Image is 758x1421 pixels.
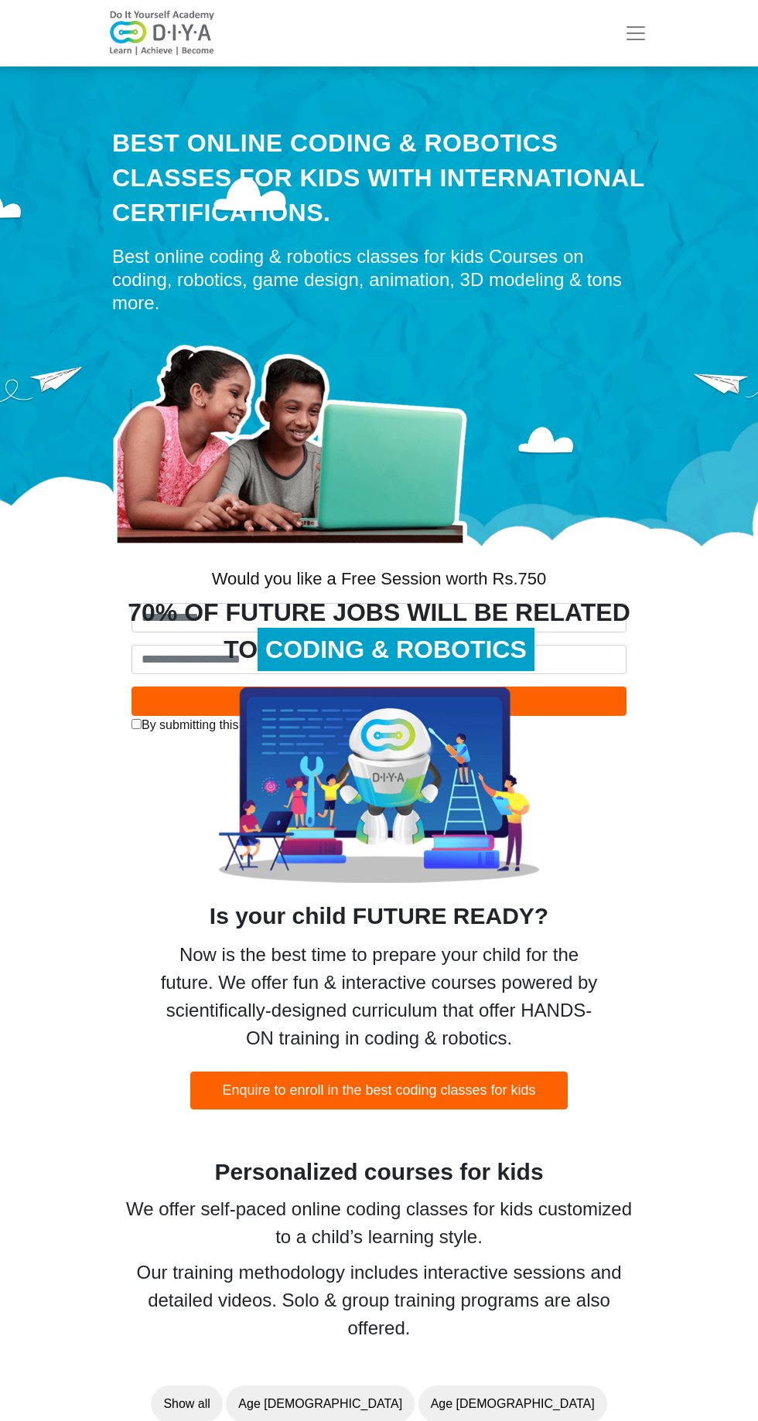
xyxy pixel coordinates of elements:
div: 70% OF FUTURE JOBS WILL BE RELATED TO [101,594,657,668]
button: Enquire to enroll in the best coding classes for kids [190,1072,567,1109]
div: Now is the best time to prepare your child for the future. We offer fun & interactive courses pow... [147,941,611,1052]
button: Toggle navigation [614,18,657,49]
img: home-prod.png [112,322,483,547]
div: Is your child FUTURE READY? [101,898,657,933]
div: Would you like a Free Session worth Rs.750 [131,566,627,603]
div: Personalized courses for kids [106,1154,652,1189]
img: slide-2-image.png [219,687,539,883]
div: Our training methodology includes interactive sessions and detailed videos. Solo & group training... [106,1259,652,1342]
img: logo-v2.png [101,10,224,56]
a: Enquire to enroll in the best coding classes for kids [190,1083,567,1096]
div: We offer self-paced online coding classes for kids customized to a child’s learning style. [106,1195,652,1251]
div: Best Online Coding & Robotics Classes for kids with International Certifications. [112,126,646,230]
span: CODING & ROBOTICS [258,628,534,671]
div: Best online coding & robotics classes for kids Courses on coding, robotics, game design, animatio... [112,245,646,315]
